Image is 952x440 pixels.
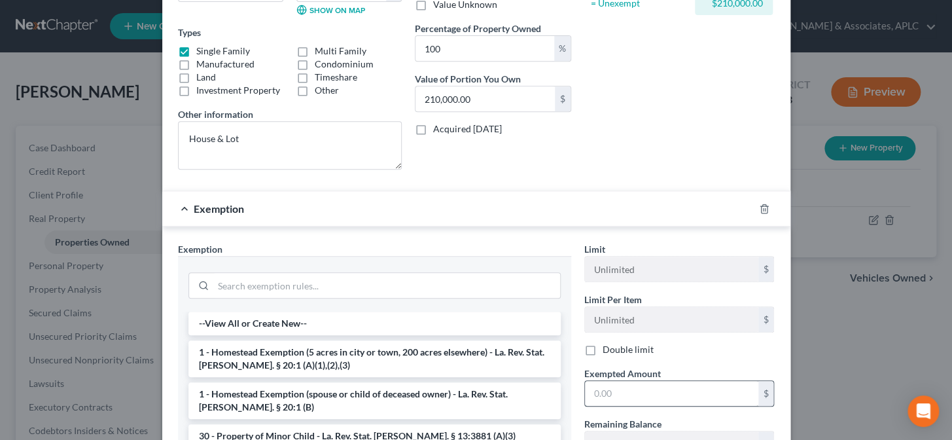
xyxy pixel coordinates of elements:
li: 1 - Homestead Exemption (5 acres in city or town, 200 acres elsewhere) - La. Rev. Stat. [PERSON_N... [188,340,561,377]
span: Exempted Amount [584,368,661,379]
input: -- [585,307,758,332]
li: --View All or Create New-- [188,312,561,335]
label: Value of Portion You Own [415,72,521,86]
label: Condominium [315,58,374,71]
label: Multi Family [315,45,366,58]
label: Other [315,84,339,97]
div: $ [758,307,774,332]
label: Percentage of Property Owned [415,22,541,35]
li: 1 - Homestead Exemption (spouse or child of deceased owner) - La. Rev. Stat. [PERSON_NAME]. § 20:... [188,382,561,419]
label: Single Family [196,45,250,58]
div: Open Intercom Messenger [908,395,939,427]
label: Manufactured [196,58,255,71]
label: Acquired [DATE] [433,122,502,136]
div: % [554,36,571,61]
input: 0.00 [415,86,555,111]
span: Limit [584,244,605,255]
label: Types [178,26,201,39]
input: -- [585,257,758,282]
div: $ [555,86,571,111]
span: Exemption [194,202,244,215]
label: Remaining Balance [584,417,661,431]
label: Other information [178,107,253,121]
a: Show on Map [296,5,365,15]
label: Limit Per Item [584,293,642,306]
label: Land [196,71,216,84]
input: Search exemption rules... [213,273,560,298]
label: Double limit [603,343,654,356]
div: $ [758,257,774,282]
label: Timeshare [315,71,357,84]
label: Investment Property [196,84,280,97]
input: 0.00 [585,381,758,406]
div: $ [758,381,774,406]
span: Exemption [178,244,222,255]
input: 0.00 [415,36,554,61]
